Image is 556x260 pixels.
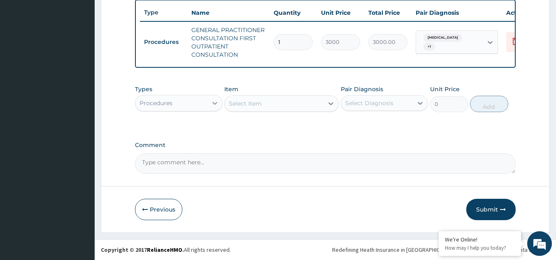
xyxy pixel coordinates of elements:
th: Actions [502,5,543,21]
label: Item [224,85,238,93]
th: Quantity [270,5,317,21]
label: Comment [135,142,516,149]
div: Procedures [140,99,172,107]
th: Total Price [364,5,412,21]
strong: Copyright © 2017 . [101,246,184,253]
label: Pair Diagnosis [341,85,383,93]
td: GENERAL PRACTITIONER CONSULTATION FIRST OUTPATIENT CONSULTATION [187,22,270,63]
div: Chat with us now [43,46,138,57]
div: Select Diagnosis [345,99,393,107]
a: RelianceHMO [147,246,182,253]
footer: All rights reserved. [95,239,556,260]
button: Add [470,96,508,112]
th: Unit Price [317,5,364,21]
td: Procedures [140,35,187,50]
label: Types [135,86,152,93]
th: Type [140,5,187,20]
th: Name [187,5,270,21]
button: Previous [135,199,182,220]
label: Unit Price [430,85,460,93]
button: Submit [466,199,516,220]
div: Select Item [229,99,262,108]
img: d_794563401_company_1708531726252_794563401 [15,41,33,62]
textarea: Type your message and hit 'Enter' [4,173,157,202]
span: [MEDICAL_DATA] [423,34,462,42]
span: We're online! [48,78,114,161]
div: Redefining Heath Insurance in [GEOGRAPHIC_DATA] using Telemedicine and Data Science! [332,246,550,254]
th: Pair Diagnosis [412,5,502,21]
p: How may I help you today? [445,244,515,251]
span: + 1 [423,43,435,51]
div: Minimize live chat window [135,4,155,24]
div: We're Online! [445,236,515,243]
